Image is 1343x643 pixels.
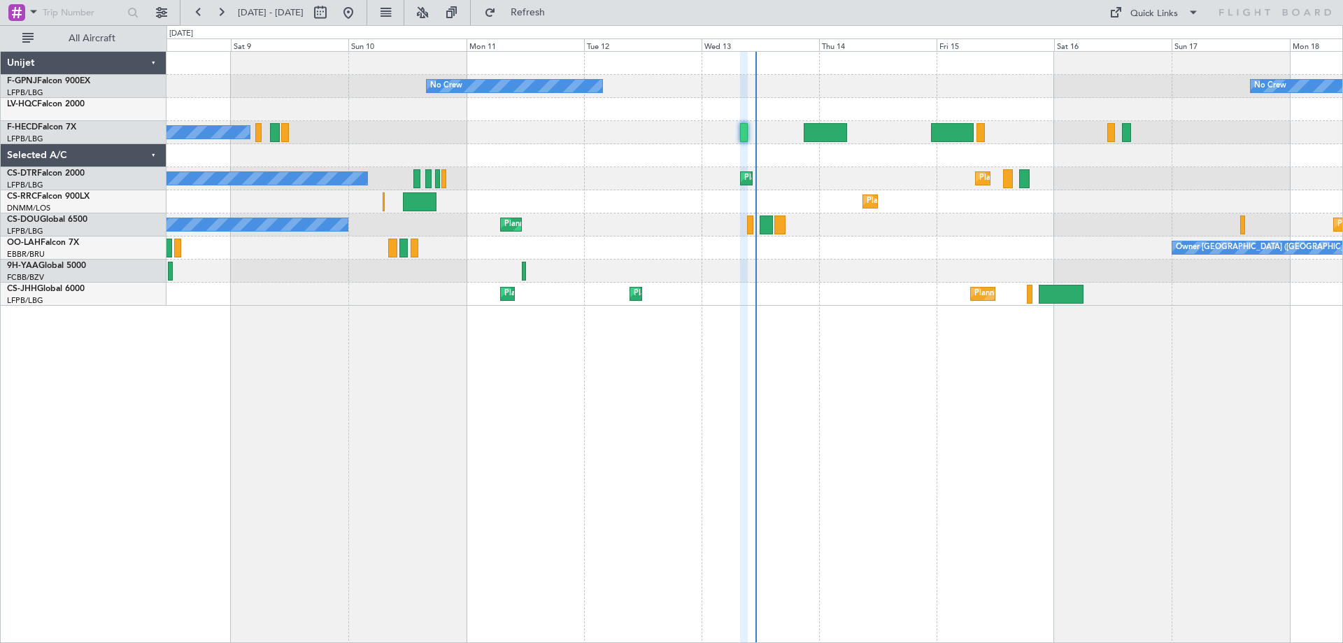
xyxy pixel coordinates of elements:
[43,2,123,23] input: Trip Number
[478,1,562,24] button: Refresh
[499,8,557,17] span: Refresh
[1054,38,1172,51] div: Sat 16
[634,283,854,304] div: Planned Maint [GEOGRAPHIC_DATA] ([GEOGRAPHIC_DATA])
[7,262,86,270] a: 9H-YAAGlobal 5000
[7,77,37,85] span: F-GPNJ
[7,226,43,236] a: LFPB/LBG
[7,192,90,201] a: CS-RRCFalcon 900LX
[348,38,466,51] div: Sun 10
[937,38,1054,51] div: Fri 15
[7,100,37,108] span: LV-HQC
[7,87,43,98] a: LFPB/LBG
[7,285,37,293] span: CS-JHH
[467,38,584,51] div: Mon 11
[7,192,37,201] span: CS-RRC
[7,239,41,247] span: OO-LAH
[7,123,76,132] a: F-HECDFalcon 7X
[7,285,85,293] a: CS-JHHGlobal 6000
[744,168,816,189] div: Planned Maint Sofia
[7,295,43,306] a: LFPB/LBG
[430,76,462,97] div: No Crew
[7,203,50,213] a: DNMM/LOS
[238,6,304,19] span: [DATE] - [DATE]
[504,283,725,304] div: Planned Maint [GEOGRAPHIC_DATA] ([GEOGRAPHIC_DATA])
[7,215,40,224] span: CS-DOU
[169,28,193,40] div: [DATE]
[702,38,819,51] div: Wed 13
[504,214,725,235] div: Planned Maint [GEOGRAPHIC_DATA] ([GEOGRAPHIC_DATA])
[7,123,38,132] span: F-HECD
[584,38,702,51] div: Tue 12
[7,180,43,190] a: LFPB/LBG
[974,283,1195,304] div: Planned Maint [GEOGRAPHIC_DATA] ([GEOGRAPHIC_DATA])
[113,38,231,51] div: Fri 8
[7,100,85,108] a: LV-HQCFalcon 2000
[7,169,85,178] a: CS-DTRFalcon 2000
[7,262,38,270] span: 9H-YAA
[979,168,1200,189] div: Planned Maint [GEOGRAPHIC_DATA] ([GEOGRAPHIC_DATA])
[15,27,152,50] button: All Aircraft
[7,77,90,85] a: F-GPNJFalcon 900EX
[7,134,43,144] a: LFPB/LBG
[867,191,1011,212] div: Planned Maint Lagos ([PERSON_NAME])
[819,38,937,51] div: Thu 14
[36,34,148,43] span: All Aircraft
[1172,38,1289,51] div: Sun 17
[7,272,44,283] a: FCBB/BZV
[7,215,87,224] a: CS-DOUGlobal 6500
[231,38,348,51] div: Sat 9
[7,239,79,247] a: OO-LAHFalcon 7X
[7,169,37,178] span: CS-DTR
[7,249,45,260] a: EBBR/BRU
